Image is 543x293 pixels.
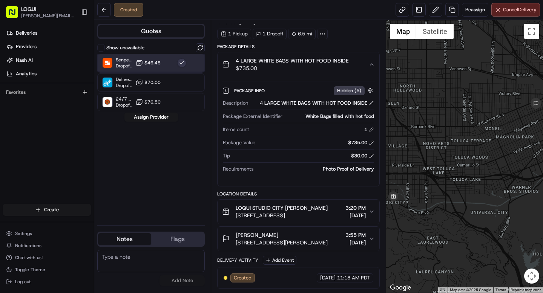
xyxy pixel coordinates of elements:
[15,267,45,273] span: Toggle Theme
[334,86,375,95] button: Hidden (5)
[15,255,43,261] span: Chat with us!
[260,100,374,107] div: 4 LARGE WHITE BAGS WITH HOT FOOD INSIDE
[217,44,379,50] div: Package Details
[3,27,94,39] a: Deliveries
[21,5,36,13] button: LOQUI
[3,252,91,263] button: Chat with us!
[53,127,91,133] a: Powered byPylon
[20,49,124,56] input: Clear
[511,288,541,292] a: Report a map error
[3,276,91,287] button: Log out
[236,64,349,72] span: $735.00
[337,275,370,281] span: 11:18 AM PDT
[116,96,132,102] span: 24/7 Errands (General LA Catering)
[116,102,132,108] span: Dropoff ETA -
[388,283,413,293] img: Google
[524,269,539,284] button: Map camera controls
[3,41,94,53] a: Providers
[285,113,374,120] div: White Bags filled with hot food
[440,288,445,291] button: Keyboard shortcuts
[450,288,491,292] span: Map data ©2025 Google
[135,98,161,106] button: $76.50
[3,68,94,80] a: Analytics
[320,275,336,281] span: [DATE]
[26,79,95,85] div: We're available if you need us!
[116,82,132,89] span: Dropoff ETA -
[390,24,416,39] button: Show street map
[263,256,296,265] button: Add Event
[236,57,349,64] span: 4 LARGE WHITE BAGS WITH HOT FOOD INSIDE
[337,87,361,94] span: Hidden ( 5 )
[223,166,253,172] span: Requirements
[217,29,251,39] div: 1 Pickup
[217,191,379,197] div: Location Details
[16,57,33,64] span: Nash AI
[217,257,258,263] div: Delivery Activity
[103,58,112,68] img: Senpex (small package)
[236,212,328,219] span: [STREET_ADDRESS]
[135,79,161,86] button: $70.00
[223,100,248,107] span: Description
[234,88,266,94] span: Package Info
[218,227,379,251] button: [PERSON_NAME][STREET_ADDRESS][PERSON_NAME]3:55 PM[DATE]
[15,243,41,249] span: Notifications
[106,44,144,51] label: Show unavailable
[256,166,374,172] div: Photo Proof of Delivery
[491,3,540,17] button: CancelDelivery
[218,200,379,224] button: LOQUI STUDIO CITY [PERSON_NAME][STREET_ADDRESS]3:20 PM[DATE]
[234,275,252,281] span: Created
[8,110,14,116] div: 📗
[5,106,61,120] a: 📗Knowledge Base
[116,63,132,69] span: Dropoff ETA 1 hour
[15,230,32,237] span: Settings
[524,24,539,39] button: Toggle fullscreen view
[218,52,379,76] button: 4 LARGE WHITE BAGS WITH HOT FOOD INSIDE$735.00
[236,204,328,212] span: LOQUI STUDIO CITY [PERSON_NAME]
[61,106,124,120] a: 💻API Documentation
[98,25,204,37] button: Quotes
[288,29,316,39] div: 6.5 mi
[8,72,21,85] img: 1736555255976-a54dd68f-1ca7-489b-9aae-adbdc363a1c4
[124,113,178,122] button: Assign Provider
[495,288,506,292] a: Terms
[103,97,112,107] img: 24/7 Errands (General LA Catering)
[3,240,91,251] button: Notifications
[75,128,91,133] span: Pylon
[3,204,91,216] button: Create
[364,126,374,133] div: 1
[151,233,204,245] button: Flags
[465,6,485,13] span: Reassign
[236,231,278,239] span: [PERSON_NAME]
[503,6,537,13] span: Cancel Delivery
[135,59,161,67] button: $46.45
[16,70,37,77] span: Analytics
[21,13,75,19] button: [PERSON_NAME][EMAIL_ADDRESS][DOMAIN_NAME]
[223,126,249,133] span: Items count
[116,76,132,82] span: DeliverThat
[253,29,287,39] div: 1 Dropoff
[144,79,161,85] span: $70.00
[128,74,137,83] button: Start new chat
[144,60,161,66] span: $46.45
[416,24,454,39] button: Show satellite imagery
[345,212,366,219] span: [DATE]
[345,239,366,246] span: [DATE]
[116,57,132,63] span: Senpex (small package)
[15,279,31,285] span: Log out
[3,54,94,66] a: Nash AI
[16,30,37,37] span: Deliveries
[388,283,413,293] a: Open this area in Google Maps (opens a new window)
[223,113,282,120] span: Package External Identifier
[351,153,374,159] div: $30.00
[44,206,59,213] span: Create
[218,76,379,186] div: 4 LARGE WHITE BAGS WITH HOT FOOD INSIDE$735.00
[8,8,23,23] img: Nash
[103,78,112,87] img: DeliverThat
[16,43,37,50] span: Providers
[98,233,151,245] button: Notes
[348,139,374,146] div: $735.00
[71,109,121,117] span: API Documentation
[223,139,255,146] span: Package Value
